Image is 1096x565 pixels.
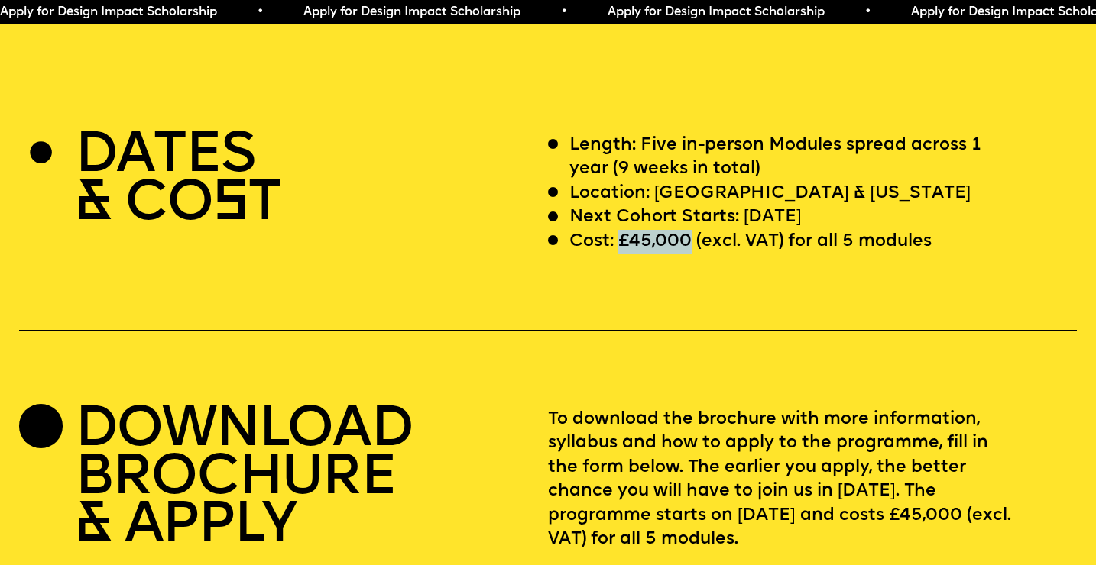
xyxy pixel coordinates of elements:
[569,134,1011,182] p: Length: Five in-person Modules spread across 1 year (9 weeks in total)
[560,6,567,18] span: •
[864,6,871,18] span: •
[212,177,248,233] span: S
[569,182,971,206] p: Location: [GEOGRAPHIC_DATA] & [US_STATE]
[569,205,802,230] p: Next Cohort Starts: [DATE]
[569,230,932,254] p: Cost: £45,000 (excl. VAT) for all 5 modules
[75,408,411,551] h2: DOWNLOAD BROCHURE & APPLY
[75,134,280,230] h2: DATES & CO T
[257,6,264,18] span: •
